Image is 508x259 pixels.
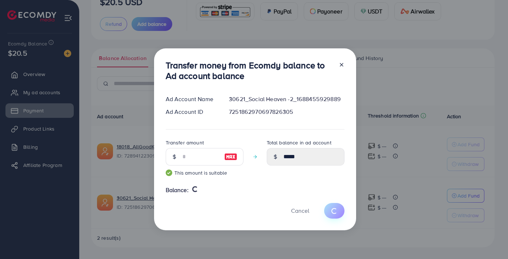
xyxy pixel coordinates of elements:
[224,152,237,161] img: image
[291,207,309,215] span: Cancel
[267,139,331,146] label: Total balance in ad account
[160,95,223,103] div: Ad Account Name
[166,169,243,176] small: This amount is suitable
[223,108,350,116] div: 7251862970697826305
[166,186,189,194] span: Balance:
[166,60,333,81] h3: Transfer money from Ecomdy balance to Ad account balance
[166,139,204,146] label: Transfer amount
[160,108,223,116] div: Ad Account ID
[477,226,503,254] iframe: Chat
[223,95,350,103] div: 30621_Social Heaven -2_1688455929889
[166,170,172,176] img: guide
[282,203,318,219] button: Cancel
